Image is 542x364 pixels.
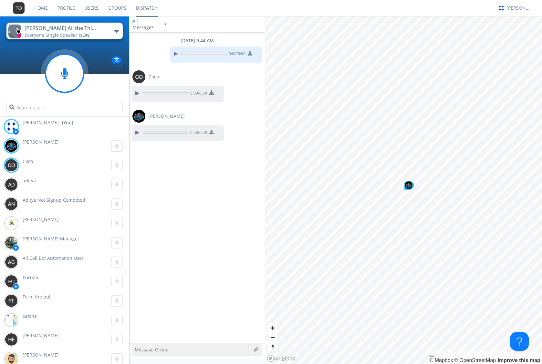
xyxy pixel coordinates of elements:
span: [PERSON_NAME] [23,119,59,126]
img: 373638.png [5,159,18,172]
span: [PERSON_NAME] [23,216,59,222]
button: Zoom in [268,323,277,333]
span: Aditya Not Signup Competed [23,197,85,203]
span: Grisha [23,313,37,319]
span: [PERSON_NAME] [23,352,59,358]
span: Single Speaker is [46,32,89,38]
span: [PERSON_NAME] [23,332,59,339]
img: Translation enabled [111,56,123,67]
img: 13c98819ce3e40338cbd956ceafcf2e4 [8,25,21,38]
span: Reset bearing to north [268,342,277,351]
div: [PERSON_NAME] [506,5,531,11]
span: [PERSON_NAME] [149,113,185,119]
div: Everyone · [25,32,97,38]
span: All Call Bot Automation User [23,255,84,261]
img: caret-down-sm.svg [164,24,167,25]
iframe: Toggle Customer Support [510,332,529,351]
span: Coco [23,158,33,164]
img: download media button [209,130,214,134]
img: c330c3ba385d4e5d80051422fb06f8d0 [5,120,18,133]
span: Ferni the bull [23,294,52,300]
button: Zoom out [268,333,277,342]
img: 373638.png [5,256,18,268]
img: 373638.png [5,178,18,191]
img: 373638.png [5,333,18,346]
div: All Messages [132,18,158,31]
span: 0:00 / 0:00 [188,90,207,97]
span: ON [82,32,89,38]
button: Reset bearing to north [268,342,277,351]
img: 373638.png [13,2,25,14]
a: Mapbox [429,358,453,363]
input: Search users [6,102,123,113]
img: c330c3ba385d4e5d80051422fb06f8d0 [498,5,505,12]
img: 8ec569e6d8c8409f9c8b940ce3e6281d [5,139,18,152]
button: [PERSON_NAME] All the ThingsEveryone·Single Speaker isON [6,23,123,39]
img: 373638.png [5,294,18,307]
span: [PERSON_NAME] [23,139,59,145]
a: Mapbox logo [267,355,295,362]
img: download media button [248,51,252,56]
span: 0:00 / 0:00 [226,51,245,58]
img: download media button [209,90,214,95]
img: ea18f2862f0e4df2aa5a799aa74731ec [5,314,18,327]
img: 373638.png [5,275,18,288]
div: Map marker [403,180,415,190]
span: Coco [149,74,159,80]
canvas: Map [265,16,542,364]
img: 8b03e790733d4772b24152a76e1e28f1 [5,217,18,230]
img: 373638.png [132,70,145,83]
img: 592c121a85224758ad7d1fc44e9eebbd [5,236,18,249]
a: OpenStreetMap [454,358,496,363]
div: (You) [62,119,73,126]
div: [PERSON_NAME] All the Things [25,25,97,32]
img: 8ec569e6d8c8409f9c8b940ce3e6281d [405,181,412,189]
img: 373638.png [5,197,18,210]
div: [DATE] 9:44 AM [129,37,265,44]
a: Map feedback [498,358,540,363]
button: Toggle attribution [429,355,434,357]
span: aditya [23,177,36,184]
img: 8ec569e6d8c8409f9c8b940ce3e6281d [132,110,145,123]
span: 0:00 / 0:00 [188,130,207,137]
span: [PERSON_NAME] Manager [23,236,79,242]
div: Map marker [403,180,415,190]
span: Europa [23,274,38,280]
